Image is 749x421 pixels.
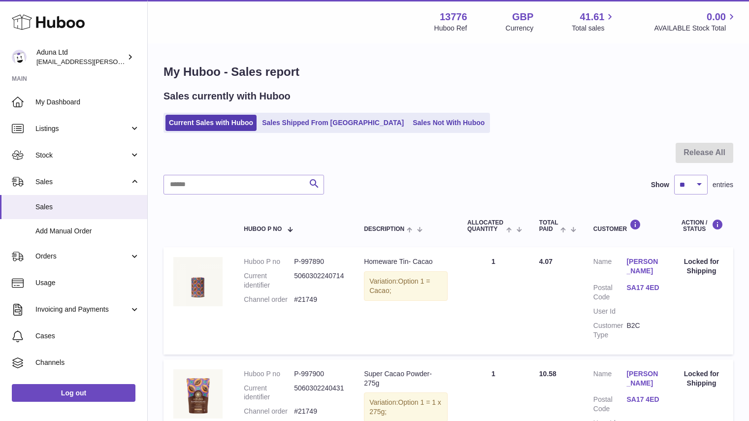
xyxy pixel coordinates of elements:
dd: B2C [626,321,660,340]
div: Huboo Ref [434,24,467,33]
span: Huboo P no [244,226,282,232]
dd: 5060302240431 [294,384,344,402]
span: 10.58 [539,370,556,378]
a: [PERSON_NAME] [626,257,660,276]
div: Locked for Shipping [680,369,723,388]
img: 137761723637471.jpg [173,257,223,306]
strong: 13776 [440,10,467,24]
img: SUPER-CACAO-POWDER-POUCH-FOP-CHALK.jpg [173,369,223,419]
span: [EMAIL_ADDRESS][PERSON_NAME][PERSON_NAME][DOMAIN_NAME] [36,58,250,65]
span: Total paid [539,220,558,232]
dt: Customer Type [593,321,627,340]
span: Option 1 = 1 x 275g; [369,398,441,416]
a: Log out [12,384,135,402]
span: Invoicing and Payments [35,305,130,314]
dd: P-997890 [294,257,344,266]
span: ALLOCATED Quantity [467,220,504,232]
dd: P-997900 [294,369,344,379]
dt: Postal Code [593,283,627,302]
a: Sales Not With Huboo [409,115,488,131]
label: Show [651,180,669,190]
span: 41.61 [580,10,604,24]
dt: Huboo P no [244,369,294,379]
span: Add Manual Order [35,227,140,236]
strong: GBP [512,10,533,24]
span: Channels [35,358,140,367]
dt: Huboo P no [244,257,294,266]
span: 4.07 [539,258,553,265]
dd: #21749 [294,295,344,304]
span: Option 1 = Cacao; [369,277,430,294]
span: Cases [35,331,140,341]
span: Stock [35,151,130,160]
span: Listings [35,124,130,133]
div: Customer [593,219,660,232]
span: Sales [35,202,140,212]
a: [PERSON_NAME] [626,369,660,388]
div: Variation: [364,271,448,301]
dt: Channel order [244,407,294,416]
div: Aduna Ltd [36,48,125,66]
dt: Postal Code [593,395,627,414]
span: entries [713,180,733,190]
h2: Sales currently with Huboo [163,90,291,103]
div: Action / Status [680,219,723,232]
span: Sales [35,177,130,187]
div: Homeware Tin- Cacao [364,257,448,266]
a: 0.00 AVAILABLE Stock Total [654,10,737,33]
img: deborahe.kamara@aduna.com [12,50,27,65]
span: Usage [35,278,140,288]
dd: #21749 [294,407,344,416]
span: Description [364,226,404,232]
dt: Current identifier [244,271,294,290]
span: Orders [35,252,130,261]
a: SA17 4ED [626,395,660,404]
dt: User Id [593,307,627,316]
dd: 5060302240714 [294,271,344,290]
span: Total sales [572,24,616,33]
dt: Name [593,369,627,390]
span: My Dashboard [35,97,140,107]
h1: My Huboo - Sales report [163,64,733,80]
a: Current Sales with Huboo [165,115,257,131]
div: Currency [506,24,534,33]
a: SA17 4ED [626,283,660,292]
span: AVAILABLE Stock Total [654,24,737,33]
a: Sales Shipped From [GEOGRAPHIC_DATA] [259,115,407,131]
dt: Channel order [244,295,294,304]
a: 41.61 Total sales [572,10,616,33]
div: Super Cacao Powder- 275g [364,369,448,388]
td: 1 [457,247,529,354]
span: 0.00 [707,10,726,24]
div: Locked for Shipping [680,257,723,276]
dt: Name [593,257,627,278]
dt: Current identifier [244,384,294,402]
